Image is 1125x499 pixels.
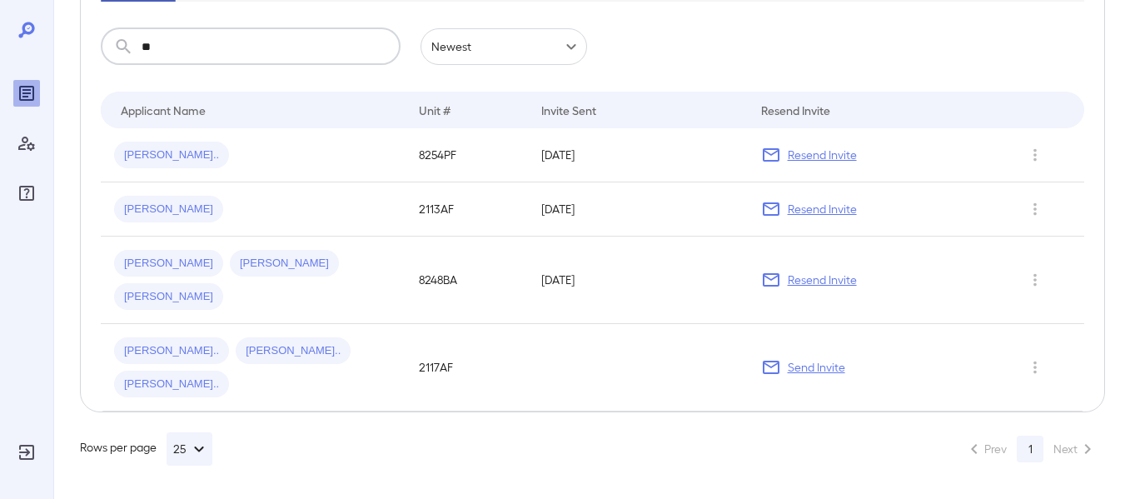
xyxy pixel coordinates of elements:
td: 2117AF [406,324,528,412]
button: Row Actions [1022,267,1048,293]
div: Resend Invite [761,100,830,120]
span: [PERSON_NAME].. [114,343,229,359]
nav: pagination navigation [957,436,1105,462]
p: Resend Invite [788,147,857,163]
div: FAQ [13,180,40,207]
span: [PERSON_NAME].. [114,147,229,163]
span: [PERSON_NAME].. [236,343,351,359]
p: Resend Invite [788,201,857,217]
button: Row Actions [1022,354,1048,381]
p: Resend Invite [788,272,857,288]
div: Rows per page [80,432,212,466]
td: [DATE] [528,237,748,324]
button: Row Actions [1022,142,1048,168]
td: 8248BA [406,237,528,324]
p: Send Invite [788,359,845,376]
div: Log Out [13,439,40,466]
div: Newest [421,28,587,65]
button: 25 [167,432,212,466]
button: page 1 [1017,436,1043,462]
div: Manage Users [13,130,40,157]
div: Applicant Name [121,100,206,120]
div: Unit # [419,100,450,120]
button: Row Actions [1022,196,1048,222]
span: [PERSON_NAME] [114,289,223,305]
span: [PERSON_NAME] [114,256,223,272]
td: [DATE] [528,128,748,182]
div: Reports [13,80,40,107]
span: [PERSON_NAME] [114,202,223,217]
td: 8254PF [406,128,528,182]
td: 2113AF [406,182,528,237]
span: [PERSON_NAME].. [114,377,229,392]
div: Invite Sent [541,100,596,120]
td: [DATE] [528,182,748,237]
span: [PERSON_NAME] [230,256,339,272]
